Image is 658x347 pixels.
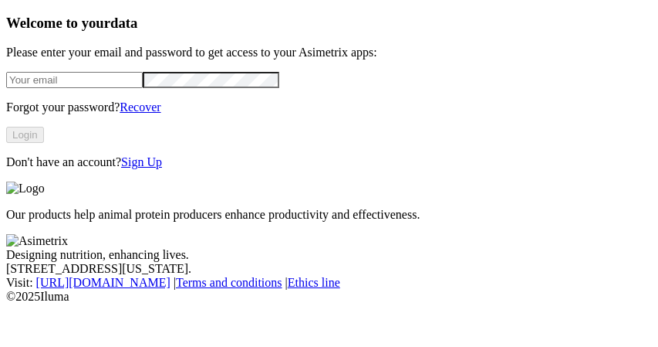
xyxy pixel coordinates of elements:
input: Your email [6,72,143,88]
div: [STREET_ADDRESS][US_STATE]. [6,262,652,276]
p: Our products help animal protein producers enhance productivity and effectiveness. [6,208,652,222]
img: Logo [6,182,45,196]
a: [URL][DOMAIN_NAME] [36,276,170,289]
div: Visit : | | [6,276,652,290]
a: Recover [120,100,160,114]
a: Terms and conditions [176,276,282,289]
h3: Welcome to your [6,15,652,32]
img: Asimetrix [6,234,68,248]
p: Forgot your password? [6,100,652,114]
span: data [110,15,137,31]
div: Designing nutrition, enhancing lives. [6,248,652,262]
a: Sign Up [121,155,162,168]
p: Don't have an account? [6,155,652,169]
p: Please enter your email and password to get access to your Asimetrix apps: [6,46,652,60]
div: © 2025 Iluma [6,290,652,304]
button: Login [6,127,44,143]
a: Ethics line [288,276,340,289]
